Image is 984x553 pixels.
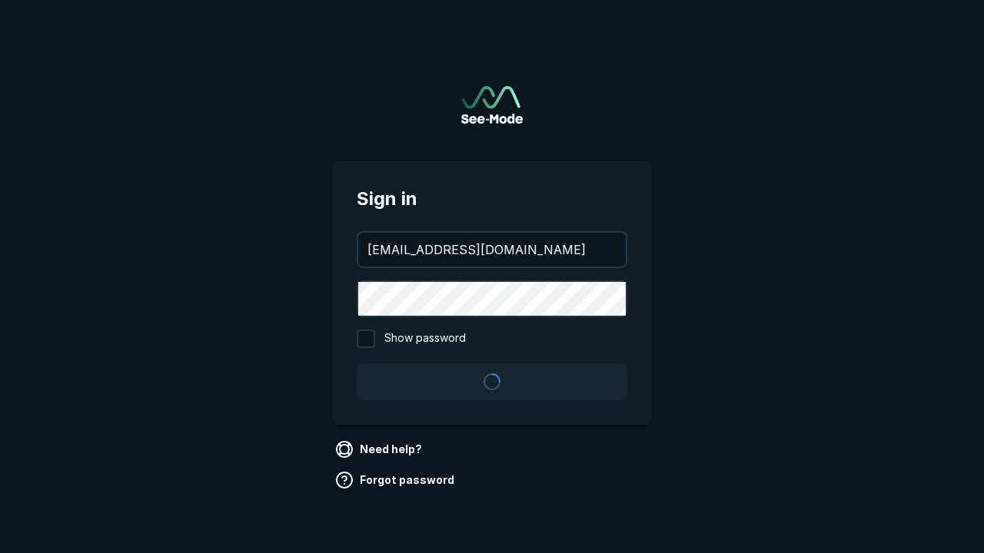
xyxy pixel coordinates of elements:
span: Show password [384,329,466,348]
img: See-Mode Logo [461,86,523,124]
a: Go to sign in [461,86,523,124]
a: Forgot password [332,468,460,492]
span: Sign in [357,185,627,213]
input: your@email.com [358,233,626,267]
a: Need help? [332,437,428,462]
